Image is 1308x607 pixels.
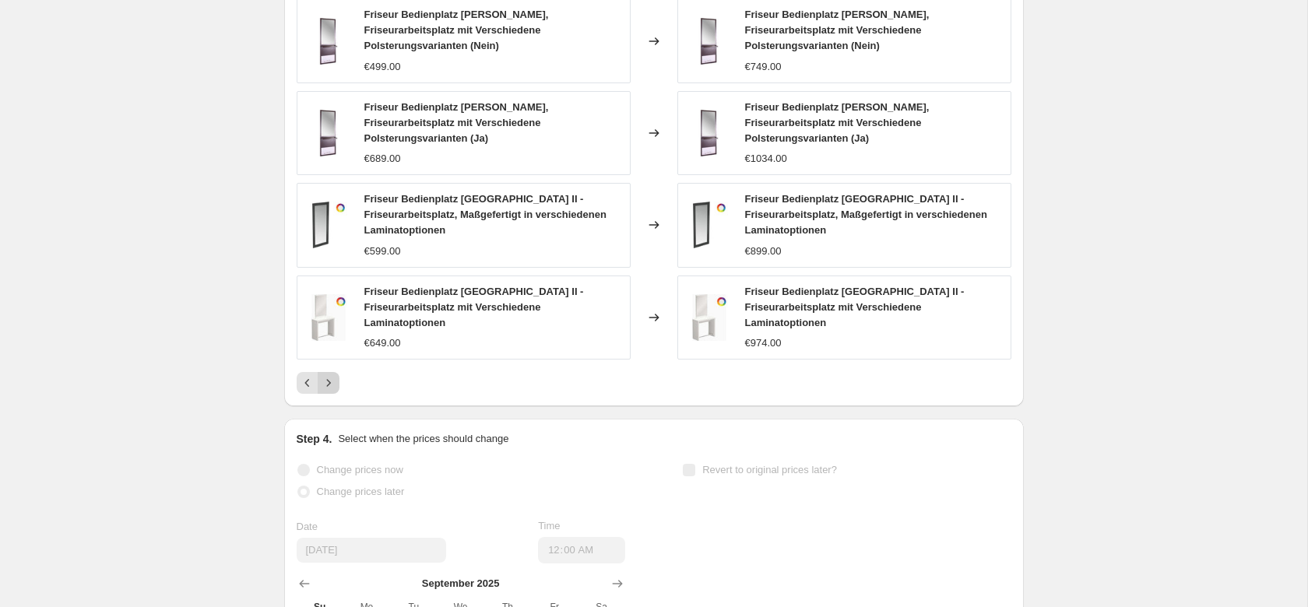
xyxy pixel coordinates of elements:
nav: Pagination [297,372,339,394]
div: €689.00 [364,151,401,167]
span: Revert to original prices later? [702,464,837,475]
span: Friseur Bedienplatz [PERSON_NAME], Friseurarbeitsplatz mit Verschiedene Polsterungsvarianten (Ja) [745,101,930,144]
div: €599.00 [364,244,401,259]
button: Previous [297,372,318,394]
div: €1034.00 [745,151,787,167]
img: friseur-bedienplatz-fiona-friseurarbeitsplatz-mit-verschiedene-polsterungsvarianten-tiptop-einric... [686,18,733,65]
button: Show next month, October 2025 [607,573,628,595]
h2: Step 4. [297,431,332,447]
div: €499.00 [364,59,401,75]
img: friseur-bedienplatz-kubik-ii-friseurarbeitsplatz-massgefertigt-in-verschiedenen-laminatoptionen-t... [686,202,733,248]
img: friseur-bedienplatz-nomegad-ii-friseurarbeitsplatz-mit-verschiedene-laminatoptionen-tiptop-einric... [686,294,733,341]
img: friseur-bedienplatz-fiona-friseurarbeitsplatz-mit-verschiedene-polsterungsvarianten-tiptop-einric... [305,110,352,156]
span: Friseur Bedienplatz [GEOGRAPHIC_DATA] II - Friseurarbeitsplatz mit Verschiedene Laminatoptionen [745,286,965,328]
span: Change prices now [317,464,403,475]
span: Time [538,520,560,532]
img: friseur-bedienplatz-fiona-friseurarbeitsplatz-mit-verschiedene-polsterungsvarianten-tiptop-einric... [305,18,352,65]
img: friseur-bedienplatz-fiona-friseurarbeitsplatz-mit-verschiedene-polsterungsvarianten-tiptop-einric... [686,110,733,156]
span: Friseur Bedienplatz [PERSON_NAME], Friseurarbeitsplatz mit Verschiedene Polsterungsvarianten (Ja) [364,101,549,144]
span: Friseur Bedienplatz [GEOGRAPHIC_DATA] II - Friseurarbeitsplatz, Maßgefertigt in verschiedenen Lam... [364,193,607,236]
input: 9/28/2025 [297,538,446,563]
img: friseur-bedienplatz-nomegad-ii-friseurarbeitsplatz-mit-verschiedene-laminatoptionen-tiptop-einric... [305,294,352,341]
span: Friseur Bedienplatz [PERSON_NAME], Friseurarbeitsplatz mit Verschiedene Polsterungsvarianten (Nein) [745,9,930,51]
span: Date [297,521,318,532]
button: Show previous month, August 2025 [294,573,315,595]
input: 12:00 [538,537,625,563]
div: €749.00 [745,59,782,75]
span: Change prices later [317,486,405,497]
div: €974.00 [745,335,782,351]
p: Select when the prices should change [338,431,508,447]
div: €649.00 [364,335,401,351]
div: €899.00 [745,244,782,259]
span: Friseur Bedienplatz [GEOGRAPHIC_DATA] II - Friseurarbeitsplatz, Maßgefertigt in verschiedenen Lam... [745,193,987,236]
span: Friseur Bedienplatz [PERSON_NAME], Friseurarbeitsplatz mit Verschiedene Polsterungsvarianten (Nein) [364,9,549,51]
span: Friseur Bedienplatz [GEOGRAPHIC_DATA] II - Friseurarbeitsplatz mit Verschiedene Laminatoptionen [364,286,584,328]
button: Next [318,372,339,394]
img: friseur-bedienplatz-kubik-ii-friseurarbeitsplatz-massgefertigt-in-verschiedenen-laminatoptionen-t... [305,202,352,248]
